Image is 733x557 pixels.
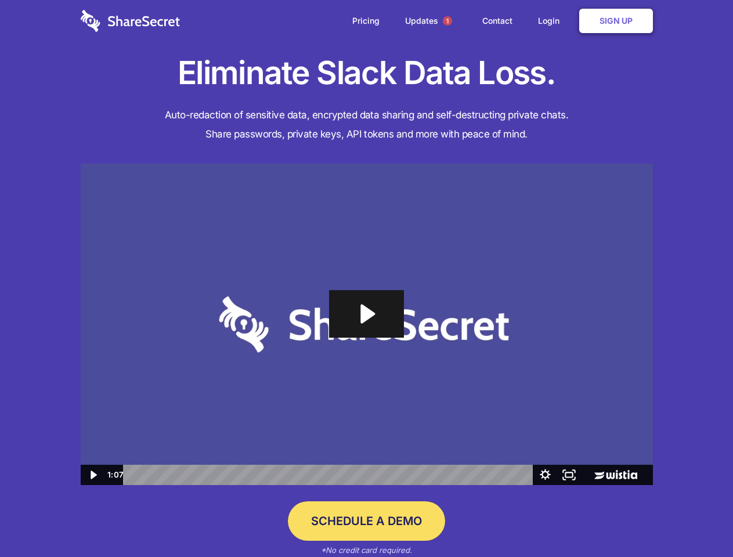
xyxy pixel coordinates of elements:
[675,499,719,543] iframe: Drift Widget Chat Controller
[471,3,524,39] a: Contact
[526,3,577,39] a: Login
[579,9,653,33] a: Sign Up
[533,465,557,485] button: Show settings menu
[557,465,581,485] button: Fullscreen
[321,545,412,555] em: *No credit card required.
[81,465,104,485] button: Play Video
[341,3,391,39] a: Pricing
[81,52,653,94] h1: Eliminate Slack Data Loss.
[81,10,180,32] img: logo-wordmark-white-trans-d4663122ce5f474addd5e946df7df03e33cb6a1c49d2221995e7729f52c070b2.svg
[288,501,445,541] a: Schedule a Demo
[443,16,452,26] span: 1
[132,465,528,485] div: Playbar
[81,164,653,486] img: Sharesecret
[329,290,403,338] button: Play Video: Sharesecret Slack Extension
[81,106,653,144] h4: Auto-redaction of sensitive data, encrypted data sharing and self-destructing private chats. Shar...
[581,465,652,485] a: Wistia Logo -- Learn More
